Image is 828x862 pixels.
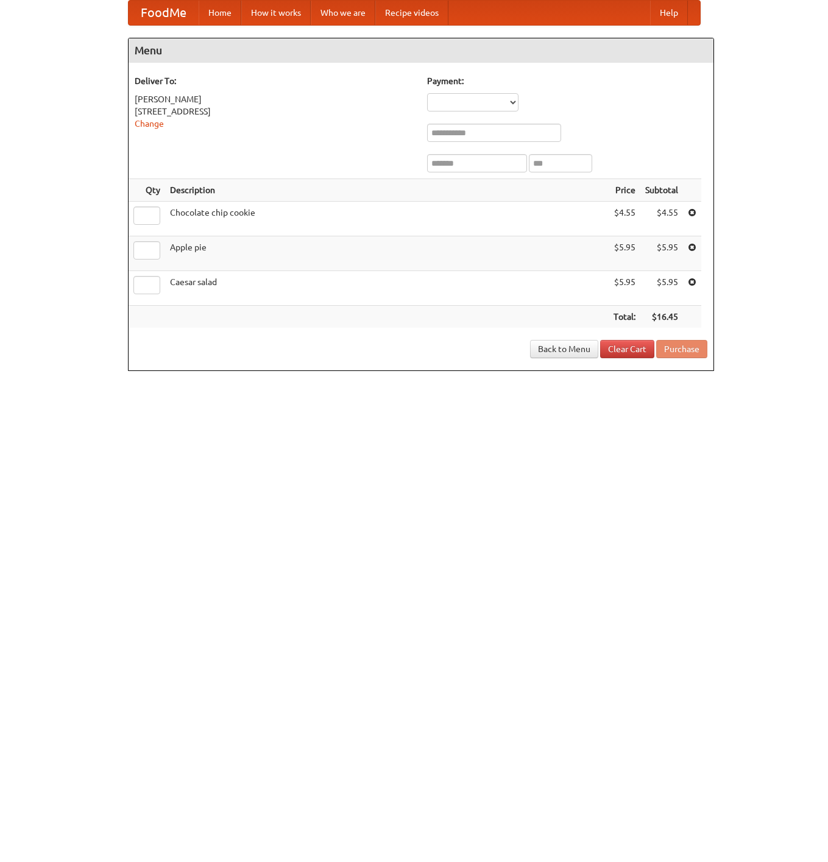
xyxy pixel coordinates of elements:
[427,75,707,87] h5: Payment:
[609,236,640,271] td: $5.95
[609,271,640,306] td: $5.95
[135,75,415,87] h5: Deliver To:
[640,271,683,306] td: $5.95
[640,202,683,236] td: $4.55
[129,1,199,25] a: FoodMe
[640,179,683,202] th: Subtotal
[311,1,375,25] a: Who we are
[165,271,609,306] td: Caesar salad
[600,340,654,358] a: Clear Cart
[165,202,609,236] td: Chocolate chip cookie
[135,119,164,129] a: Change
[656,340,707,358] button: Purchase
[609,179,640,202] th: Price
[640,236,683,271] td: $5.95
[199,1,241,25] a: Home
[375,1,448,25] a: Recipe videos
[135,105,415,118] div: [STREET_ADDRESS]
[129,179,165,202] th: Qty
[135,93,415,105] div: [PERSON_NAME]
[650,1,688,25] a: Help
[609,202,640,236] td: $4.55
[640,306,683,328] th: $16.45
[165,179,609,202] th: Description
[530,340,598,358] a: Back to Menu
[241,1,311,25] a: How it works
[609,306,640,328] th: Total:
[129,38,713,63] h4: Menu
[165,236,609,271] td: Apple pie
